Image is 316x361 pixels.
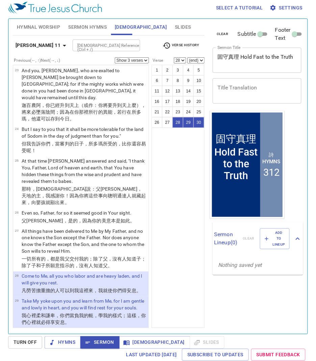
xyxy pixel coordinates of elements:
[22,158,147,185] p: At that time [PERSON_NAME] answered and said, "I thank You, Father, Lord of heaven and earth, tha...
[15,127,19,131] span: 24
[173,107,183,117] button: 23
[213,2,266,14] button: Select a tutorial
[80,336,119,349] button: Sermon
[193,86,204,96] button: 15
[22,109,141,121] wg1096: 在
[22,256,146,269] wg3427: 的；除了
[22,313,146,325] wg4235: 謙卑
[22,256,147,269] p: 一切所有的
[22,67,147,101] p: And you, [PERSON_NAME], who are exalted to [PERSON_NAME] be brought down to [GEOGRAPHIC_DATA]; fo...
[86,338,114,347] span: Sermon
[27,320,70,325] wg5216: 心裡
[36,288,141,294] wg2872: 擔重擔的
[213,222,303,256] div: Sermon Lineup(0)clearAdd to Lineup
[162,65,173,76] button: 2
[173,65,183,76] button: 3
[260,228,290,250] button: Add to Lineup
[163,41,199,50] span: Verse History
[27,288,141,294] wg3956: 勞苦
[193,65,204,76] button: 5
[183,86,194,96] button: 14
[22,141,146,153] wg2250: ，所多瑪
[22,287,147,294] p: 凡
[126,351,177,359] span: Last updated [DATE]
[50,320,70,325] wg2147: 享安息
[187,351,243,359] span: Subscribe to Updates
[193,117,204,128] button: 30
[13,39,71,52] button: [PERSON_NAME] 11
[22,103,146,121] wg3772: （或作：你將要升到天上麼），將來必墜落
[121,218,135,223] wg1096: 如此
[22,210,135,216] p: Even so, Father, for so it seemed good in Your sight.
[22,312,147,326] p: 我心裡
[275,26,291,42] span: Footer Text
[22,126,147,139] p: But I say to you that it shall be more tolerable for the land of Sodom in the day of judgment tha...
[22,313,146,325] wg5209: 當負
[183,117,194,128] button: 29
[60,263,113,269] wg1014: 指示
[22,109,141,121] wg4671: 那裡
[22,109,141,121] wg1722: 所行
[173,86,183,96] button: 13
[15,229,19,232] span: 27
[159,40,203,51] button: Verse History
[94,263,113,269] wg5100: 知道
[22,109,141,121] wg3754: 在你
[217,31,229,37] span: clear
[41,320,70,325] wg2532: 必得
[31,263,113,269] wg1508: 子
[22,141,146,153] wg2228: 你
[22,228,147,255] p: All things have been delivered to Me by My Father, and no one knows the Son except the Father. No...
[22,193,146,205] wg1093: 的主
[22,186,146,205] wg3962: ，天
[70,263,112,269] wg601: 的，沒有
[15,299,19,303] span: 29
[22,103,146,121] wg2193: 天上
[152,58,163,62] label: Verse
[92,218,135,223] wg3754: 你的
[22,313,146,325] wg142: 我的
[94,288,141,294] wg1205: ，我
[115,23,167,31] span: [DEMOGRAPHIC_DATA]
[22,109,141,121] wg1411: ，若
[36,263,112,269] wg5207: 和
[22,186,146,205] wg1565: 時
[152,117,162,128] button: 26
[271,4,302,12] span: Settings
[89,263,113,269] wg3761: 人
[257,351,300,359] span: Submit Feedback
[125,338,185,347] span: [DEMOGRAPHIC_DATA]
[22,256,146,269] wg3956: ，都是我
[152,96,162,107] button: 16
[183,65,194,76] button: 4
[27,200,70,205] wg613: ，向嬰孩
[214,231,237,247] p: Sermon Lineup ( 0 )
[268,2,305,14] button: Settings
[50,338,75,347] span: Hymns
[65,320,70,325] wg372: 。
[173,117,183,128] button: 28
[122,288,141,294] wg5209: 得安息
[183,107,194,117] button: 24
[162,75,173,86] button: 7
[193,96,204,107] button: 20
[22,256,146,269] wg3860: 我
[183,96,194,107] button: 19
[22,141,146,153] wg2920: 的日子
[75,41,127,49] input: Type Bible Reference
[68,23,107,31] span: Sermon Hymns
[213,30,233,38] button: clear
[136,288,141,294] wg373: 。
[103,263,112,269] wg1921: 父
[238,30,256,38] span: Subtitle
[63,218,135,223] wg3962: ，是的
[22,217,135,224] p: 父[PERSON_NAME]
[55,116,74,121] wg3306: 到
[22,186,146,205] wg2036: ：父[PERSON_NAME]
[173,96,183,107] button: 18
[36,320,70,325] wg5590: 就
[8,2,102,14] img: True Jesus Church
[70,116,74,121] wg4594: 。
